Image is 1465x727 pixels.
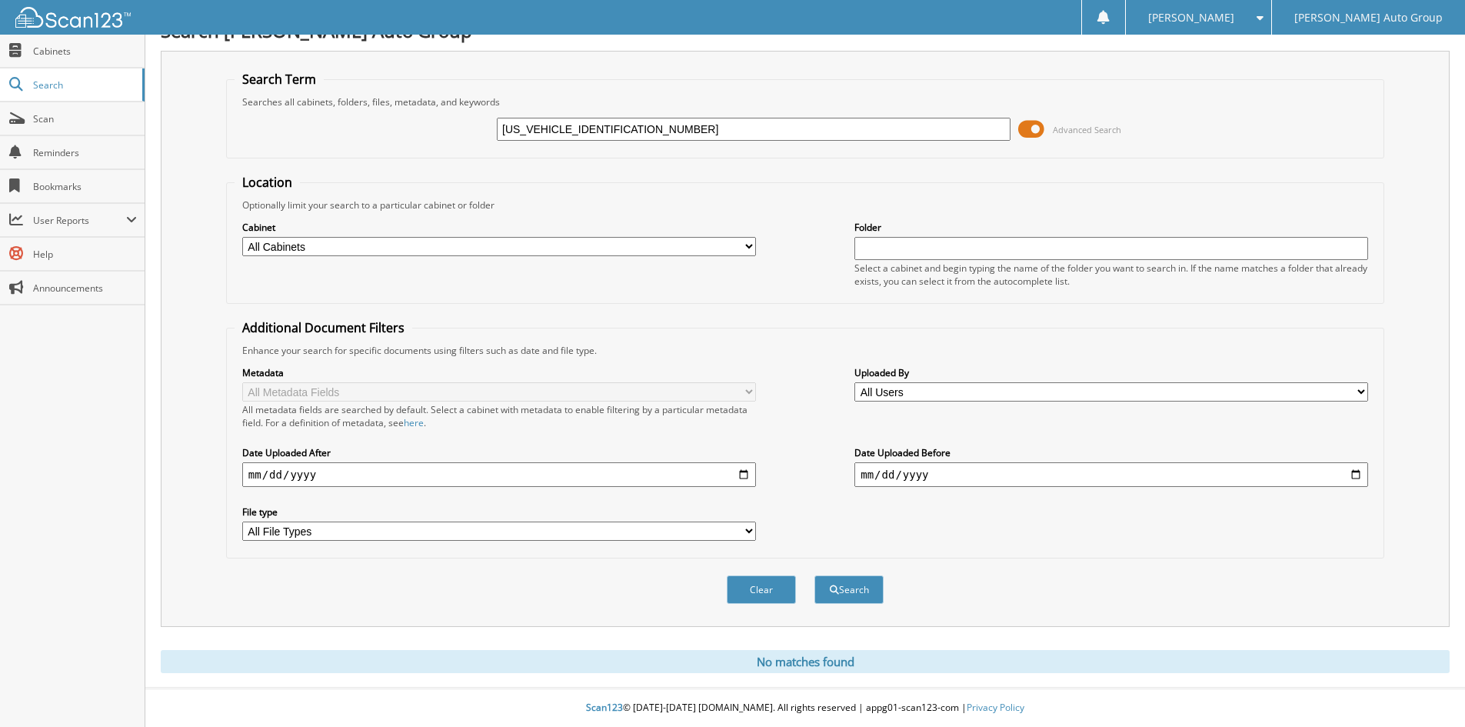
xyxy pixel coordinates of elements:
[854,366,1368,379] label: Uploaded By
[814,575,884,604] button: Search
[33,45,137,58] span: Cabinets
[242,221,756,234] label: Cabinet
[235,71,324,88] legend: Search Term
[854,446,1368,459] label: Date Uploaded Before
[235,174,300,191] legend: Location
[1388,653,1465,727] iframe: Chat Widget
[145,689,1465,727] div: © [DATE]-[DATE] [DOMAIN_NAME]. All rights reserved | appg01-scan123-com |
[33,180,137,193] span: Bookmarks
[161,650,1450,673] div: No matches found
[235,198,1376,212] div: Optionally limit your search to a particular cabinet or folder
[33,214,126,227] span: User Reports
[854,462,1368,487] input: end
[242,446,756,459] label: Date Uploaded After
[235,319,412,336] legend: Additional Document Filters
[242,403,756,429] div: All metadata fields are searched by default. Select a cabinet with metadata to enable filtering b...
[854,221,1368,234] label: Folder
[1148,13,1234,22] span: [PERSON_NAME]
[33,248,137,261] span: Help
[586,701,623,714] span: Scan123
[33,78,135,92] span: Search
[727,575,796,604] button: Clear
[242,505,756,519] label: File type
[242,462,756,487] input: start
[1294,13,1443,22] span: [PERSON_NAME] Auto Group
[33,282,137,295] span: Announcements
[33,112,137,125] span: Scan
[33,146,137,159] span: Reminders
[242,366,756,379] label: Metadata
[854,262,1368,288] div: Select a cabinet and begin typing the name of the folder you want to search in. If the name match...
[967,701,1024,714] a: Privacy Policy
[235,344,1376,357] div: Enhance your search for specific documents using filters such as date and file type.
[1053,124,1121,135] span: Advanced Search
[15,7,131,28] img: scan123-logo-white.svg
[404,416,424,429] a: here
[235,95,1376,108] div: Searches all cabinets, folders, files, metadata, and keywords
